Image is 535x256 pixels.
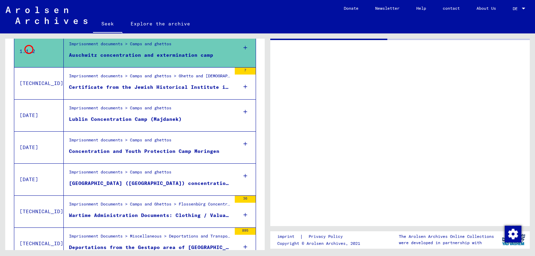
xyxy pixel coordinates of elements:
[20,208,63,215] font: [TECHNICAL_ID]
[93,15,122,33] a: Seek
[69,180,245,186] font: [GEOGRAPHIC_DATA] ([GEOGRAPHIC_DATA]) concentration camp
[277,234,294,239] font: imprint
[375,6,400,11] font: Newsletter
[501,231,527,248] img: yv_logo.png
[101,21,114,27] font: Seek
[513,6,518,11] font: DE
[20,240,63,247] font: [TECHNICAL_ID]
[69,116,182,122] font: Lublin Concentration Camp (Majdanek)
[69,52,213,58] font: Auschwitz concentration and extermination camp
[69,169,171,174] font: Imprisonment documents > Camps and ghettos
[131,21,190,27] font: Explore the archive
[69,244,241,250] font: Deportations from the Gestapo area of ​​[GEOGRAPHIC_DATA]
[344,6,358,11] font: Donate
[476,6,496,11] font: About Us
[443,6,460,11] font: contact
[303,233,351,240] a: Privacy Policy
[399,240,482,245] font: were developed in partnership with
[243,196,247,201] font: 36
[122,15,199,32] a: Explore the archive
[69,137,171,142] font: Imprisonment documents > Camps and ghettos
[505,226,521,242] img: Change consent
[309,234,343,239] font: Privacy Policy
[399,234,494,239] font: The Arolsen Archives Online Collections
[20,144,38,150] font: [DATE]
[277,241,360,246] font: Copyright © Arolsen Archives, 2021
[69,233,271,239] font: Imprisonment Documents > Miscellaneous > Deportations and Transports > Deportations
[69,41,171,46] font: Imprisonment documents > Camps and ghettos
[69,73,476,78] font: Imprisonment documents > Camps and ghettos > Ghetto and [DEMOGRAPHIC_DATA]/youth detention camp [...
[277,233,300,240] a: imprint
[6,7,87,24] img: Arolsen_neg.svg
[242,228,248,233] font: 895
[69,148,219,154] font: Concentration and Youth Protection Camp Moringen
[69,212,364,218] font: Wartime Administration Documents: Clothing / Valuables / Insurance of Prisoners, [DATE]-[DATE]
[69,105,171,110] font: Imprisonment documents > Camps and ghettos
[300,233,303,240] font: |
[416,6,426,11] font: Help
[20,176,38,183] font: [DATE]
